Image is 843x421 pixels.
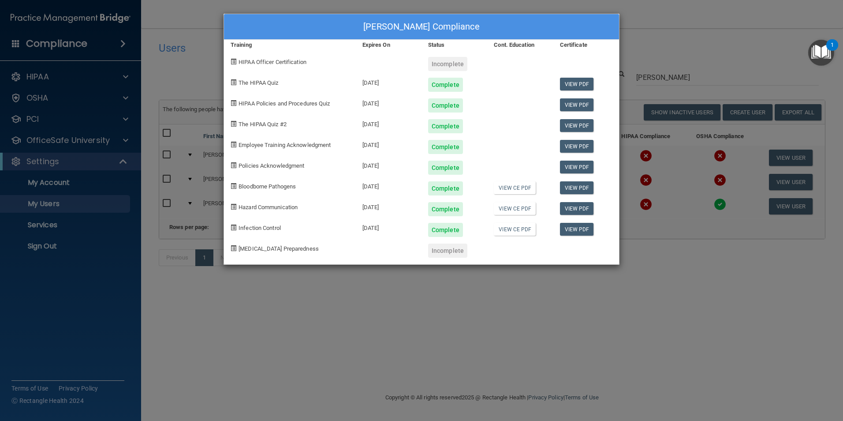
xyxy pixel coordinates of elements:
div: [DATE] [356,71,421,92]
a: View PDF [560,98,594,111]
div: [DATE] [356,113,421,133]
div: [DATE] [356,154,421,175]
div: [DATE] [356,133,421,154]
span: The HIPAA Quiz [239,79,278,86]
div: Certificate [553,40,619,50]
div: Complete [428,78,463,92]
button: Open Resource Center, 1 new notification [808,40,834,66]
div: Complete [428,202,463,216]
div: Incomplete [428,57,467,71]
a: View PDF [560,223,594,236]
div: Status [421,40,487,50]
div: [DATE] [356,195,421,216]
span: Bloodborne Pathogens [239,183,296,190]
a: View PDF [560,119,594,132]
a: View PDF [560,140,594,153]
div: [DATE] [356,216,421,237]
span: Hazard Communication [239,204,298,210]
div: Incomplete [428,244,467,258]
a: View CE PDF [494,223,536,236]
a: View PDF [560,161,594,173]
a: View PDF [560,202,594,215]
div: Complete [428,181,463,195]
div: Complete [428,161,463,175]
div: [DATE] [356,175,421,195]
div: [PERSON_NAME] Compliance [224,14,619,40]
div: Complete [428,119,463,133]
div: Complete [428,140,463,154]
a: View CE PDF [494,202,536,215]
div: Cont. Education [487,40,553,50]
span: Infection Control [239,225,281,231]
a: View PDF [560,78,594,90]
div: [DATE] [356,92,421,113]
span: The HIPAA Quiz #2 [239,121,287,128]
div: Expires On [356,40,421,50]
a: View CE PDF [494,181,536,194]
div: Training [224,40,356,50]
span: HIPAA Policies and Procedures Quiz [239,100,330,107]
span: [MEDICAL_DATA] Preparedness [239,245,319,252]
div: Complete [428,98,463,113]
span: Employee Training Acknowledgment [239,142,331,148]
span: HIPAA Officer Certification [239,59,306,65]
span: Policies Acknowledgment [239,162,304,169]
div: 1 [831,45,834,56]
a: View PDF [560,181,594,194]
div: Complete [428,223,463,237]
